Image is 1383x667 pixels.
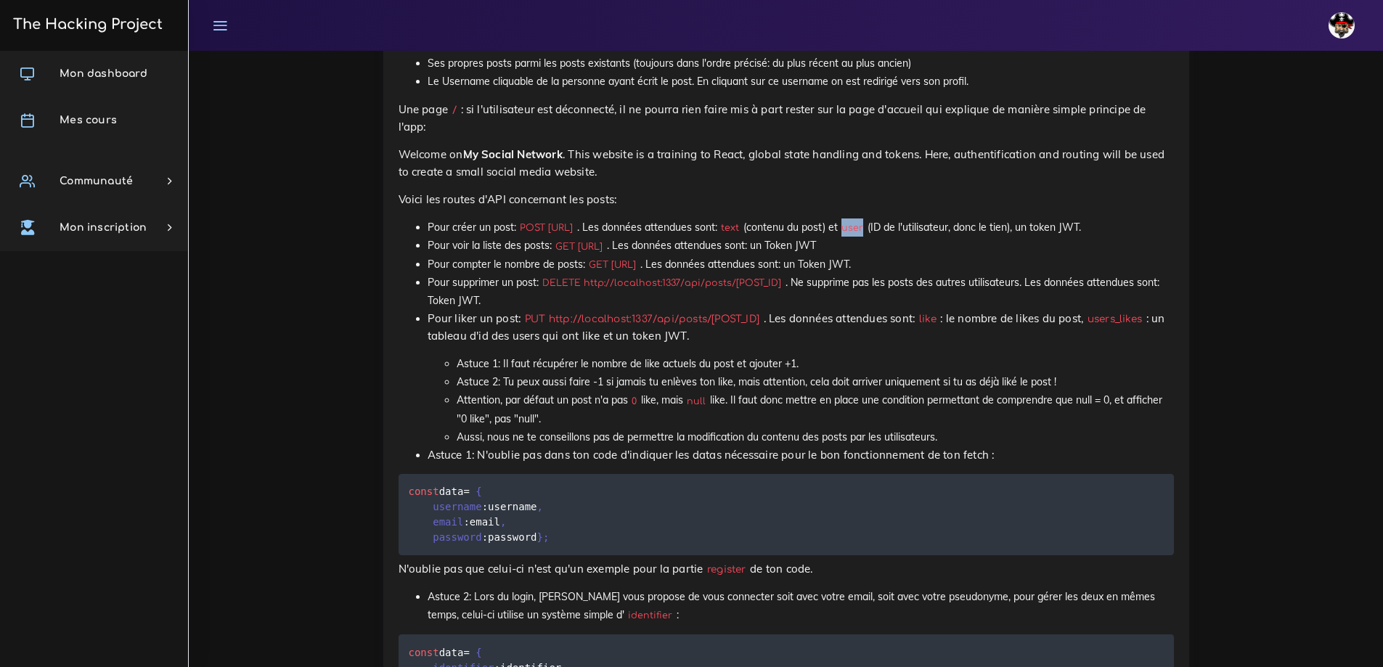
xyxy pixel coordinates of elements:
[433,531,481,543] span: password
[399,146,1174,181] p: Welcome on . This website is a training to React, global state handling and tokens. Here, authent...
[543,531,549,543] span: ;
[433,501,481,512] span: username
[399,191,1174,208] p: Voici les routes d'API concernant les posts:
[915,311,940,327] code: like
[428,73,1174,91] li: Le Username cliquable de la personne ayant écrit le post. En cliquant sur ce username on est redi...
[9,17,163,33] h3: The Hacking Project
[585,258,640,272] code: GET [URL]
[428,218,1174,237] li: Pour créer un post: . Les données attendues sont: (contenu du post) et (ID de l'utilisateur, donc...
[482,501,488,512] span: :
[428,237,1174,255] li: Pour voir la liste des posts: . Les données attendues sont: un Token JWT
[1329,12,1355,38] img: avatar
[628,394,641,409] code: 0
[537,501,543,512] span: ,
[516,221,577,235] code: POST [URL]
[703,562,751,577] code: register
[500,516,506,528] span: ,
[463,516,469,528] span: :
[552,240,607,254] code: GET [URL]
[60,222,147,233] span: Mon inscription
[428,255,1174,274] li: Pour compter le nombre de posts: . Les données attendues sont: un Token JWT.
[60,176,133,187] span: Communauté
[539,276,786,290] code: DELETE http://localhost:1337/api/posts/[POST_ID]
[476,646,481,658] span: {
[409,646,439,658] span: const
[60,115,117,126] span: Mes cours
[457,428,1174,446] li: Aussi, nous ne te conseillons pas de permettre la modification du contenu des posts par les utili...
[399,101,1174,136] p: Une page : si l'utilisateur est déconnecté, il ne pourra rien faire mis à part rester sur la page...
[409,483,554,545] code: data username email password
[463,486,469,497] span: =
[428,274,1174,310] li: Pour supprimer un post: . Ne supprime pas les posts des autres utilisateurs. Les données attendue...
[60,68,147,79] span: Mon dashboard
[521,311,763,327] code: PUT http://localhost:1337/api/posts/[POST_ID]
[399,560,1174,578] p: N'oublie pas que celui-ci n'est qu'un exemple pour la partie de ton code.
[717,221,743,235] code: text
[537,531,543,543] span: }
[457,391,1174,427] li: Attention, par défaut un post n'a pas like, mais like. Il faut donc mettre en place une condition...
[428,310,1174,345] p: Pour liker un post: . Les données attendues sont: : le nombre de likes du post, : un tableau d'id...
[433,516,463,528] span: email
[457,373,1174,391] li: Astuce 2: Tu peux aussi faire -1 si jamais tu enlèves ton like, mais attention, cela doit arriver...
[1083,311,1146,327] code: users_likes
[448,102,460,118] code: /
[683,394,710,409] code: null
[838,221,868,235] code: user
[457,355,1174,373] li: Astuce 1: Il faut récupérer le nombre de like actuels du post et ajouter +1.
[463,147,563,161] strong: My Social Network
[624,608,677,623] code: identifier
[428,588,1174,624] li: Astuce 2: Lors du login, [PERSON_NAME] vous propose de vous connecter soit avec votre email, soit...
[482,531,488,543] span: :
[409,486,439,497] span: const
[428,54,1174,73] li: Ses propres posts parmi les posts existants (toujours dans l'ordre précisé: du plus récent au plu...
[476,486,481,497] span: {
[428,446,1174,464] p: Astuce 1: N'oublie pas dans ton code d'indiquer les datas nécessaire pour le bon fonctionnement d...
[463,646,469,658] span: =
